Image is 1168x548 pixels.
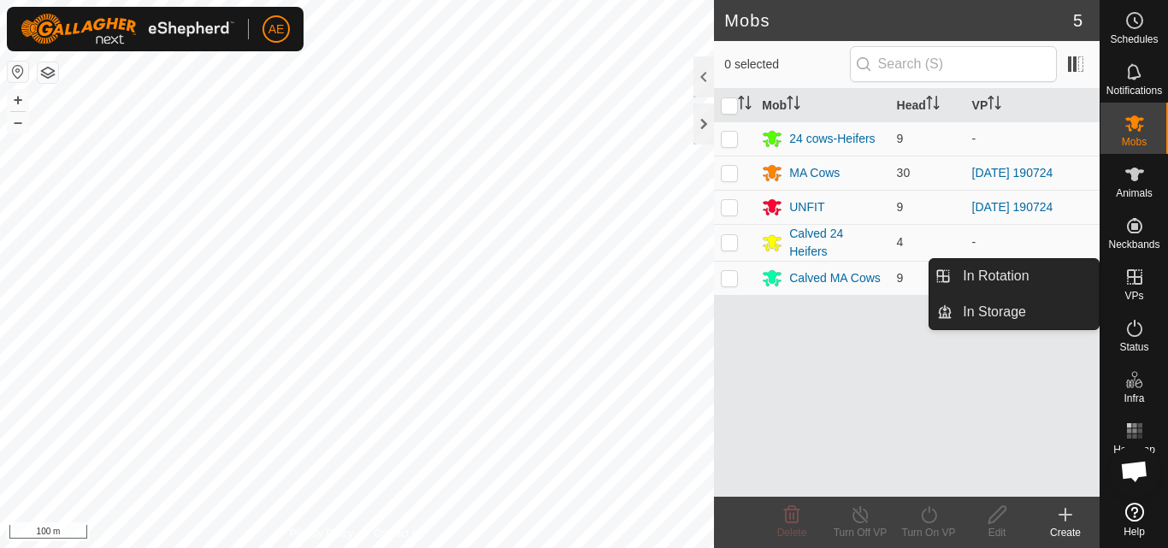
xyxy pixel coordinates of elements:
[965,121,1100,156] td: -
[1124,393,1144,404] span: Infra
[1124,527,1145,537] span: Help
[929,295,1099,329] li: In Storage
[1109,445,1160,497] div: Open chat
[1110,34,1158,44] span: Schedules
[789,225,882,261] div: Calved 24 Heifers
[988,98,1001,112] p-sorticon: Activate to sort
[897,271,904,285] span: 9
[894,525,963,540] div: Turn On VP
[8,62,28,82] button: Reset Map
[724,10,1073,31] h2: Mobs
[1031,525,1100,540] div: Create
[1100,496,1168,544] a: Help
[897,235,904,249] span: 4
[1124,291,1143,301] span: VPs
[8,90,28,110] button: +
[789,130,875,148] div: 24 cows-Heifers
[963,266,1029,286] span: In Rotation
[1073,8,1082,33] span: 5
[1113,445,1155,455] span: Heatmap
[777,527,807,539] span: Delete
[926,98,940,112] p-sorticon: Activate to sort
[268,21,285,38] span: AE
[972,166,1053,180] a: [DATE] 190724
[929,259,1099,293] li: In Rotation
[965,89,1100,122] th: VP
[1108,239,1159,250] span: Neckbands
[1122,137,1147,147] span: Mobs
[755,89,889,122] th: Mob
[374,526,424,541] a: Contact Us
[897,200,904,214] span: 9
[965,224,1100,261] td: -
[1116,188,1153,198] span: Animals
[789,269,881,287] div: Calved MA Cows
[1119,342,1148,352] span: Status
[897,132,904,145] span: 9
[897,166,911,180] span: 30
[8,112,28,133] button: –
[724,56,849,74] span: 0 selected
[789,198,824,216] div: UNFIT
[787,98,800,112] p-sorticon: Activate to sort
[963,525,1031,540] div: Edit
[290,526,354,541] a: Privacy Policy
[890,89,965,122] th: Head
[789,164,840,182] div: MA Cows
[38,62,58,83] button: Map Layers
[21,14,234,44] img: Gallagher Logo
[738,98,752,112] p-sorticon: Activate to sort
[850,46,1057,82] input: Search (S)
[826,525,894,540] div: Turn Off VP
[972,200,1053,214] a: [DATE] 190724
[953,259,1099,293] a: In Rotation
[1106,85,1162,96] span: Notifications
[963,302,1026,322] span: In Storage
[953,295,1099,329] a: In Storage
